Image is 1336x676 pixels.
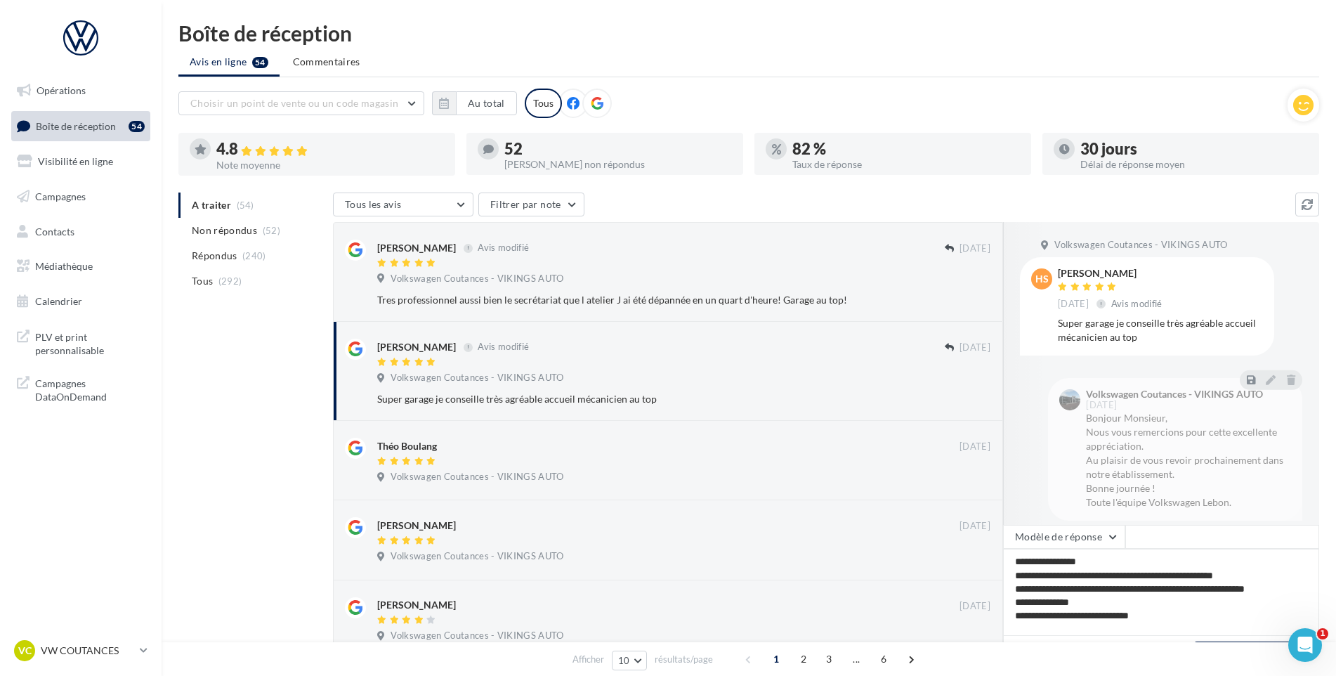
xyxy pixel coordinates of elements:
[478,342,529,353] span: Avis modifié
[35,225,74,237] span: Contacts
[377,519,456,533] div: [PERSON_NAME]
[35,190,86,202] span: Campagnes
[1086,401,1117,410] span: [DATE]
[1288,628,1322,662] iframe: Intercom live chat
[8,111,153,141] a: Boîte de réception54
[872,648,895,670] span: 6
[8,217,153,247] a: Contacts
[35,260,93,272] span: Médiathèque
[178,91,424,115] button: Choisir un point de vente ou un code magasin
[11,637,150,664] a: VC VW COUTANCES
[8,182,153,212] a: Campagnes
[192,223,257,238] span: Non répondus
[333,193,473,216] button: Tous les avis
[960,242,990,255] span: [DATE]
[1035,272,1049,286] span: hs
[377,293,899,307] div: Tres professionnel aussi bien le secrétariat que l atelier J ai été dépannée en un quart d'heure!...
[1058,316,1263,344] div: Super garage je conseille très agréable accueil mécanicien au top
[38,155,113,167] span: Visibilité en ligne
[1086,411,1291,509] div: Bonjour Monsieur, Nous vous remercions pour cette excellente appréciation. Au plaisir de vous rev...
[525,89,562,118] div: Tous
[478,242,529,254] span: Avis modifié
[35,327,145,358] span: PLV et print personnalisable
[391,273,563,285] span: Volkswagen Coutances - VIKINGS AUTO
[129,121,145,132] div: 54
[8,147,153,176] a: Visibilité en ligne
[192,274,213,288] span: Tous
[293,55,360,69] span: Commentaires
[960,520,990,533] span: [DATE]
[792,648,815,670] span: 2
[41,644,134,658] p: VW COUTANCES
[478,193,584,216] button: Filtrer par note
[391,372,563,384] span: Volkswagen Coutances - VIKINGS AUTO
[391,471,563,483] span: Volkswagen Coutances - VIKINGS AUTO
[1080,160,1308,169] div: Délai de réponse moyen
[8,287,153,316] a: Calendrier
[8,368,153,410] a: Campagnes DataOnDemand
[504,160,732,169] div: [PERSON_NAME] non répondus
[18,644,32,658] span: VC
[612,651,648,670] button: 10
[960,600,990,613] span: [DATE]
[35,374,145,404] span: Campagnes DataOnDemand
[818,648,840,670] span: 3
[572,653,604,666] span: Afficher
[35,295,82,307] span: Calendrier
[216,160,444,170] div: Note moyenne
[178,22,1319,44] div: Boîte de réception
[655,653,713,666] span: résultats/page
[792,141,1020,157] div: 82 %
[216,141,444,157] div: 4.8
[1058,268,1165,278] div: [PERSON_NAME]
[1111,298,1163,309] span: Avis modifié
[263,225,280,236] span: (52)
[36,119,116,131] span: Boîte de réception
[8,252,153,281] a: Médiathèque
[391,550,563,563] span: Volkswagen Coutances - VIKINGS AUTO
[1054,239,1227,252] span: Volkswagen Coutances - VIKINGS AUTO
[391,630,563,642] span: Volkswagen Coutances - VIKINGS AUTO
[960,441,990,453] span: [DATE]
[432,91,517,115] button: Au total
[377,340,456,354] div: [PERSON_NAME]
[377,241,456,255] div: [PERSON_NAME]
[618,655,630,666] span: 10
[218,275,242,287] span: (292)
[1058,298,1089,311] span: [DATE]
[765,648,787,670] span: 1
[504,141,732,157] div: 52
[1317,628,1328,639] span: 1
[960,342,990,354] span: [DATE]
[345,198,402,210] span: Tous les avis
[845,648,867,670] span: ...
[192,249,237,263] span: Répondus
[242,250,266,261] span: (240)
[190,97,398,109] span: Choisir un point de vente ou un code magasin
[456,91,517,115] button: Au total
[792,160,1020,169] div: Taux de réponse
[1003,525,1125,549] button: Modèle de réponse
[8,76,153,105] a: Opérations
[8,322,153,363] a: PLV et print personnalisable
[1086,389,1263,399] div: Volkswagen Coutances - VIKINGS AUTO
[377,439,437,453] div: Théo Boulang
[377,598,456,612] div: [PERSON_NAME]
[37,84,86,96] span: Opérations
[1080,141,1308,157] div: 30 jours
[377,392,899,406] div: Super garage je conseille très agréable accueil mécanicien au top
